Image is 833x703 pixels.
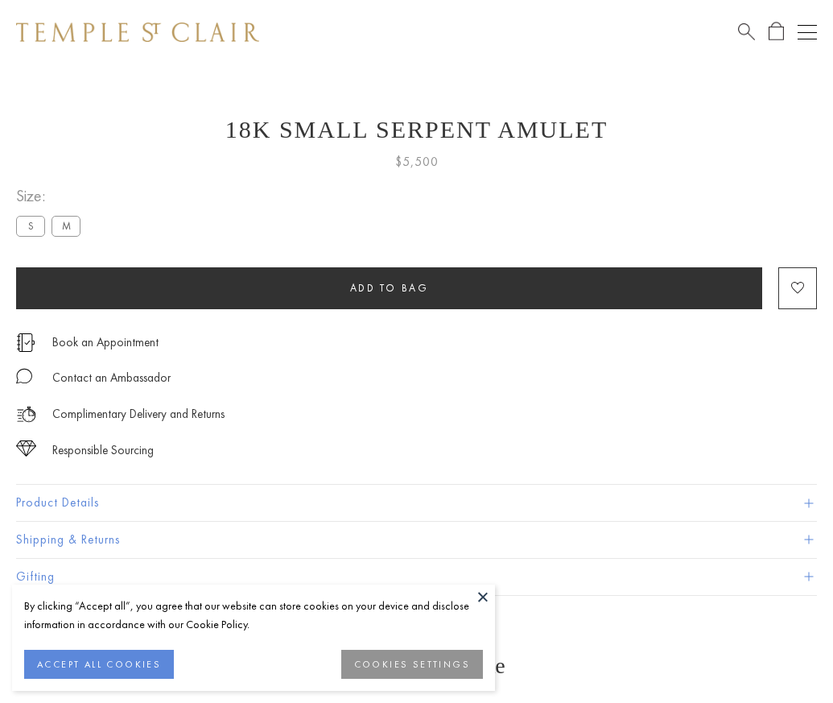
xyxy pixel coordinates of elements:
[16,485,817,521] button: Product Details
[16,368,32,384] img: MessageIcon-01_2.svg
[52,440,154,461] div: Responsible Sourcing
[341,650,483,679] button: COOKIES SETTINGS
[52,333,159,351] a: Book an Appointment
[16,183,87,209] span: Size:
[350,281,429,295] span: Add to bag
[16,404,36,424] img: icon_delivery.svg
[16,267,762,309] button: Add to bag
[16,440,36,457] img: icon_sourcing.svg
[16,116,817,143] h1: 18K Small Serpent Amulet
[738,22,755,42] a: Search
[395,151,439,172] span: $5,500
[52,216,80,236] label: M
[16,559,817,595] button: Gifting
[24,597,483,634] div: By clicking “Accept all”, you agree that our website can store cookies on your device and disclos...
[16,23,259,42] img: Temple St. Clair
[16,333,35,352] img: icon_appointment.svg
[798,23,817,42] button: Open navigation
[16,216,45,236] label: S
[769,22,784,42] a: Open Shopping Bag
[24,650,174,679] button: ACCEPT ALL COOKIES
[16,522,817,558] button: Shipping & Returns
[52,404,225,424] p: Complimentary Delivery and Returns
[52,368,171,388] div: Contact an Ambassador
